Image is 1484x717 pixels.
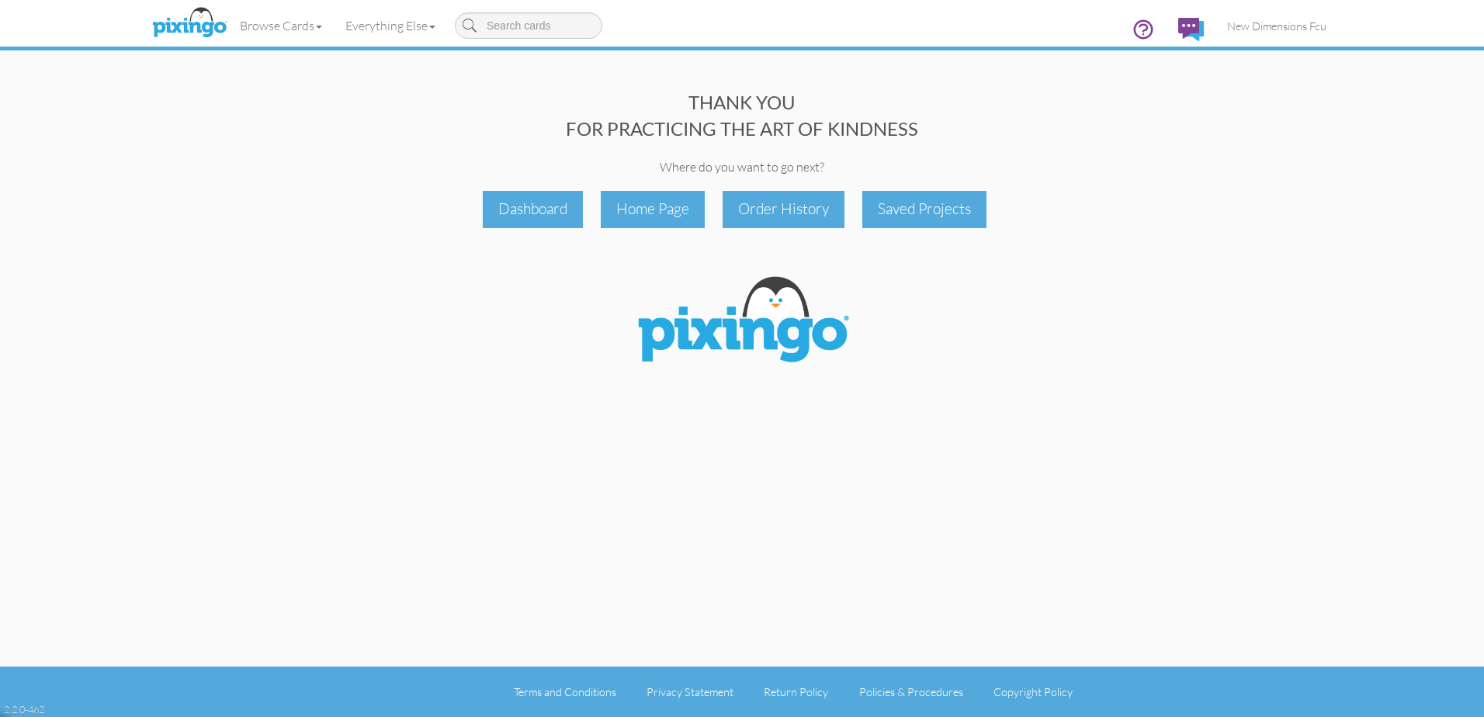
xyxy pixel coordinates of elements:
[723,191,844,227] div: Order History
[862,191,986,227] div: Saved Projects
[146,158,1338,176] div: Where do you want to go next?
[859,685,963,698] a: Policies & Procedures
[1215,6,1338,46] a: New Dimensions Fcu
[228,6,334,45] a: Browse Cards
[334,6,447,45] a: Everything Else
[1178,18,1204,41] img: comments.svg
[4,702,44,716] div: 2.2.0-462
[483,191,583,227] div: Dashboard
[148,4,231,43] img: pixingo logo
[514,685,616,698] a: Terms and Conditions
[1227,19,1326,33] span: New Dimensions Fcu
[626,267,858,377] img: Pixingo Logo
[764,685,828,698] a: Return Policy
[993,685,1073,698] a: Copyright Policy
[455,12,602,39] input: Search cards
[647,685,733,698] a: Privacy Statement
[146,89,1338,143] div: THANK YOU FOR PRACTICING THE ART OF KINDNESS
[601,191,705,227] div: Home Page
